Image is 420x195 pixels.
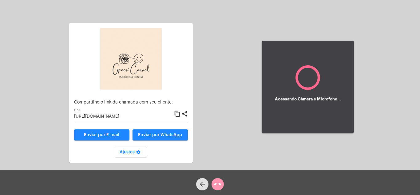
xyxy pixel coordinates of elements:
mat-icon: content_copy [174,110,180,118]
span: Enviar por WhatsApp [138,133,182,137]
a: Enviar por E-mail [74,129,129,140]
p: Compartilhe o link da chamada com seu cliente: [74,100,188,105]
button: Ajustes [115,147,147,158]
h5: Acessando Câmera e Microfone... [275,97,341,101]
mat-icon: settings [135,150,142,157]
mat-icon: share [181,110,188,118]
span: Ajustes [120,150,142,154]
span: Enviar por E-mail [84,133,119,137]
button: Enviar por WhatsApp [133,129,188,140]
img: 6b7a58c8-ea08-a5ff-33c7-585ca8acd23f.png [100,28,162,90]
mat-icon: arrow_back [199,181,206,188]
mat-icon: call_end [214,181,221,188]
